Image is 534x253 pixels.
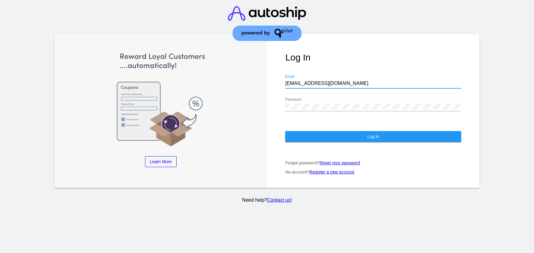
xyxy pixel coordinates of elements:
p: Need help? [53,197,481,203]
button: Log In [285,131,461,142]
img: Apply Coupons Automatically to Scheduled Orders with QPilot [73,52,249,147]
span: Learn More [150,159,172,164]
a: Contact us! [267,197,292,203]
a: Reset your password [320,160,360,165]
span: Log In [367,134,379,139]
h1: Log In [285,52,461,63]
a: Register a new account [309,170,354,174]
p: No account? [285,170,461,174]
p: Forgot password? [285,160,461,165]
a: Learn More [145,156,177,167]
input: Email [285,81,461,86]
